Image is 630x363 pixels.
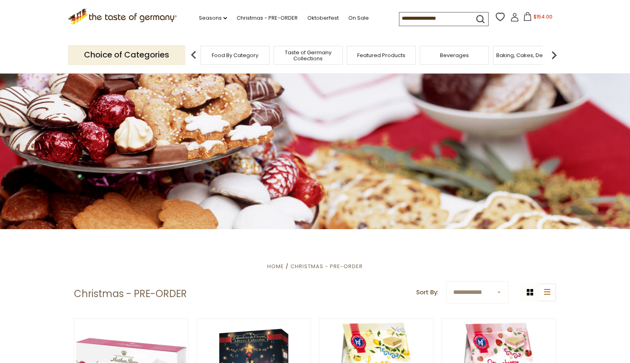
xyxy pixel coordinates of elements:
[276,49,340,62] a: Taste of Germany Collections
[68,45,185,65] p: Choice of Categories
[357,52,405,58] a: Featured Products
[237,14,298,23] a: Christmas - PRE-ORDER
[186,47,202,63] img: previous arrow
[290,263,363,270] a: Christmas - PRE-ORDER
[546,47,562,63] img: next arrow
[348,14,369,23] a: On Sale
[534,13,552,20] span: $154.00
[199,14,227,23] a: Seasons
[440,52,469,58] a: Beverages
[307,14,339,23] a: Oktoberfest
[416,287,438,297] label: Sort By:
[74,288,187,300] h1: Christmas - PRE-ORDER
[496,52,558,58] a: Baking, Cakes, Desserts
[267,263,284,270] a: Home
[212,52,258,58] a: Food By Category
[521,12,555,24] button: $154.00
